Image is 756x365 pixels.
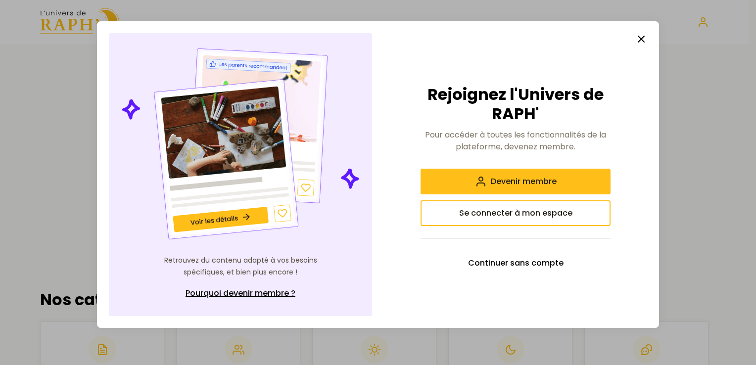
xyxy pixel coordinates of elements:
h2: Rejoignez l'Univers de RAPH' [421,85,611,123]
button: Se connecter à mon espace [421,200,611,226]
a: Pourquoi devenir membre ? [161,282,320,304]
span: Continuer sans compte [468,257,564,269]
span: Devenir membre [491,176,557,187]
img: Illustration de contenu personnalisé [120,45,362,243]
button: Devenir membre [421,169,611,194]
p: Pour accéder à toutes les fonctionnalités de la plateforme, devenez membre. [421,129,611,153]
span: Se connecter à mon espace [459,207,572,219]
button: Continuer sans compte [421,250,611,276]
p: Retrouvez du contenu adapté à vos besoins spécifiques, et bien plus encore ! [161,255,320,278]
span: Pourquoi devenir membre ? [186,287,295,299]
